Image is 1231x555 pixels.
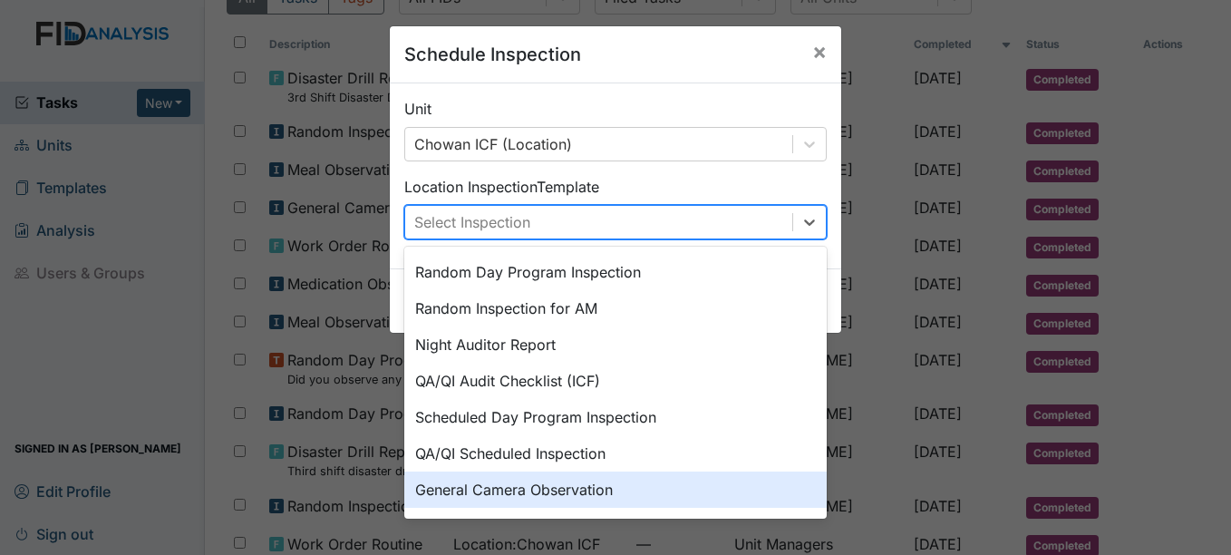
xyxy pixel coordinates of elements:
div: QA/QI Scheduled Inspection [404,435,827,472]
div: Chowan ICF (Location) [414,133,572,155]
div: Random Inspection for AM [404,290,827,326]
label: Location Inspection Template [404,176,599,198]
div: QA/QI Audit Checklist (ICF) [404,363,827,399]
span: × [812,38,827,64]
div: Random Day Program Inspection [404,254,827,290]
div: Scheduled Day Program Inspection [404,399,827,435]
div: General Camera Observation [404,472,827,508]
div: Night Auditor Report [404,326,827,363]
button: Close [798,26,841,77]
label: Unit [404,98,431,120]
div: Select Inspection [414,211,530,233]
h5: Schedule Inspection [404,41,581,68]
